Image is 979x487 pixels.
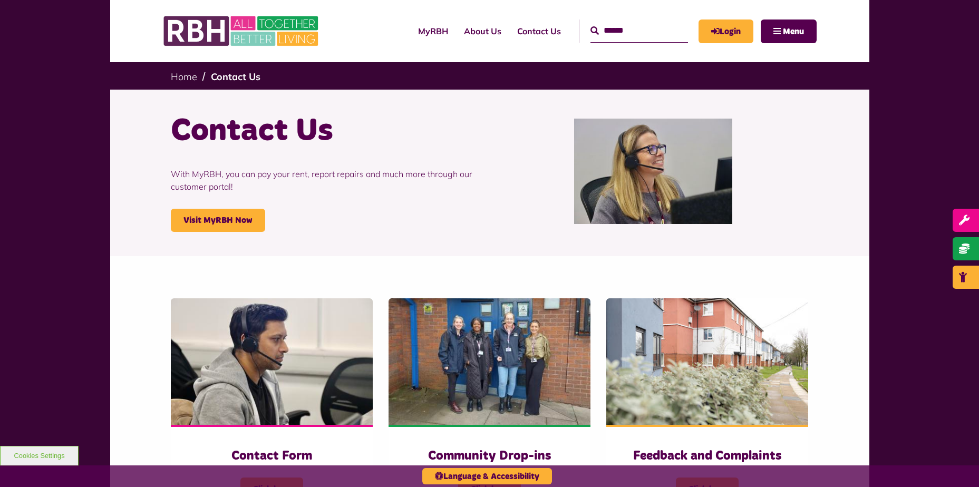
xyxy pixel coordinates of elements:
[389,298,590,425] img: Heywood Drop In 2024
[699,20,753,43] a: MyRBH
[211,71,260,83] a: Contact Us
[422,468,552,484] button: Language & Accessibility
[171,111,482,152] h1: Contact Us
[574,119,732,224] img: Contact Centre February 2024 (1)
[456,17,509,45] a: About Us
[932,440,979,487] iframe: Netcall Web Assistant for live chat
[163,11,321,52] img: RBH
[171,298,373,425] img: Contact Centre February 2024 (4)
[509,17,569,45] a: Contact Us
[171,71,197,83] a: Home
[783,27,804,36] span: Menu
[171,209,265,232] a: Visit MyRBH Now
[627,448,787,464] h3: Feedback and Complaints
[606,298,808,425] img: SAZMEDIA RBH 22FEB24 97
[192,448,352,464] h3: Contact Form
[761,20,817,43] button: Navigation
[410,448,569,464] h3: Community Drop-ins
[410,17,456,45] a: MyRBH
[171,152,482,209] p: With MyRBH, you can pay your rent, report repairs and much more through our customer portal!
